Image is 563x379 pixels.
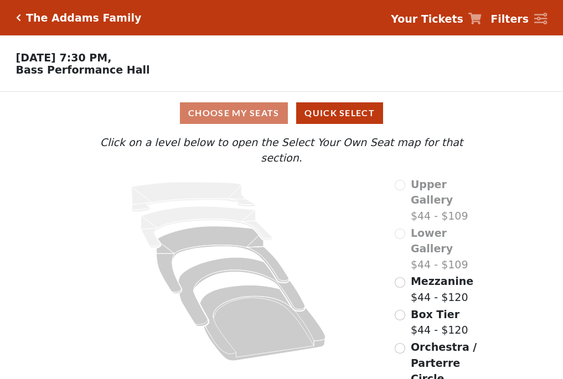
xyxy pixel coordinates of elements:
[490,13,529,25] strong: Filters
[411,227,453,255] span: Lower Gallery
[490,11,547,27] a: Filters
[411,178,453,206] span: Upper Gallery
[411,308,459,320] span: Box Tier
[411,225,485,273] label: $44 - $109
[26,12,141,24] h5: The Addams Family
[411,176,485,224] label: $44 - $109
[16,14,21,22] a: Click here to go back to filters
[200,285,326,361] path: Orchestra / Parterre Circle - Seats Available: 104
[391,11,482,27] a: Your Tickets
[141,206,272,248] path: Lower Gallery - Seats Available: 0
[411,275,473,287] span: Mezzanine
[411,307,468,338] label: $44 - $120
[132,182,256,212] path: Upper Gallery - Seats Available: 0
[391,13,463,25] strong: Your Tickets
[78,134,484,166] p: Click on a level below to open the Select Your Own Seat map for that section.
[411,273,473,305] label: $44 - $120
[296,102,383,124] button: Quick Select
